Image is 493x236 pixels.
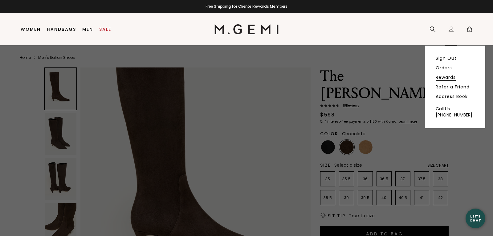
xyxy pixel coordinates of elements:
div: Let's Chat [466,214,485,222]
a: Refer a Friend [436,84,470,90]
img: M.Gemi [214,24,279,34]
a: Rewards [436,75,456,80]
a: Call Us [PHONE_NUMBER] [436,106,475,118]
a: Sale [99,27,111,32]
a: Address Book [436,94,468,99]
div: [PHONE_NUMBER] [436,112,475,118]
a: Women [21,27,41,32]
div: Call Us [436,106,475,112]
a: Sign Out [436,55,457,61]
a: Orders [436,65,452,71]
a: Men [82,27,93,32]
span: 0 [467,27,473,34]
a: Handbags [47,27,76,32]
